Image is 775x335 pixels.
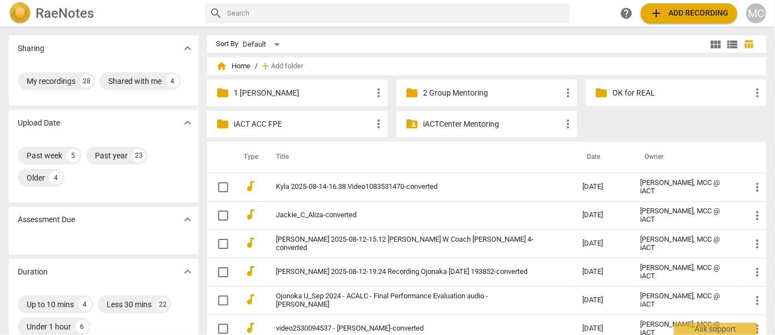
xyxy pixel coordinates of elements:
th: Date [573,142,631,173]
div: Ask support [674,323,757,335]
button: Show more [179,114,196,131]
a: Jackie_C_Aliza-converted [276,211,542,219]
div: Older [27,172,45,183]
div: Past year [95,150,128,161]
span: more_vert [751,209,764,222]
span: home [216,61,227,72]
p: iACTCenter Mentoring [423,118,561,130]
div: 23 [132,149,145,162]
span: folder_shared [405,117,419,131]
span: view_module [709,38,722,51]
span: expand_more [181,116,194,129]
button: Table view [741,36,757,53]
p: Sharing [18,43,44,54]
div: Shared with me [108,76,162,87]
span: more_vert [751,266,764,279]
p: 2 Group Mentoring [423,87,561,99]
button: List view [724,36,741,53]
div: [PERSON_NAME], MCC @ iACT [640,292,733,309]
p: Duration [18,266,48,278]
td: [DATE] [573,229,631,258]
div: 22 [156,298,169,311]
span: / [255,62,258,71]
a: Kyla 2025-08-14-16.38 Video1083531470-converted [276,183,542,191]
td: [DATE] [573,258,631,286]
span: help [620,7,633,20]
span: Add recording [650,7,728,20]
div: 4 [49,171,63,184]
a: [PERSON_NAME] 2025-08-12-19.24 Recording Ojonaka [DATE] 193852-converted [276,268,542,276]
div: 4 [166,74,179,88]
td: [DATE] [573,173,631,201]
div: 6 [76,320,89,333]
span: folder [595,86,608,99]
a: Ojonoka U_Sep 2024 - ACALC - Final Performance Evaluation audio - [PERSON_NAME] [276,292,542,309]
p: iACT ACC FPE [234,118,372,130]
th: Title [263,142,573,173]
button: Show more [179,263,196,280]
div: [PERSON_NAME], MCC @ iACT [640,179,733,196]
span: expand_more [181,213,194,226]
div: [PERSON_NAME], MCC @ iACT [640,264,733,281]
td: [DATE] [573,201,631,229]
span: folder [216,86,229,99]
p: Assessment Due [18,214,75,226]
span: more_vert [751,237,764,251]
button: Tile view [707,36,724,53]
a: video2530094537 - [PERSON_NAME]-converted [276,324,542,333]
span: more_vert [561,86,575,99]
p: Upload Date [18,117,60,129]
span: expand_more [181,42,194,55]
span: table_chart [744,39,754,49]
button: Upload [641,3,737,23]
div: 28 [80,74,93,88]
div: [PERSON_NAME], MCC @ iACT [640,236,733,252]
span: search [209,7,223,20]
span: audiotrack [244,293,257,306]
p: 1 Matthew Mentoring [234,87,372,99]
div: [PERSON_NAME], MCC @ iACT [640,207,733,224]
a: LogoRaeNotes [9,2,196,24]
span: Home [216,61,250,72]
div: Under 1 hour [27,321,71,332]
span: more_vert [751,294,764,307]
th: Type [235,142,263,173]
span: expand_more [181,265,194,278]
span: folder [405,86,419,99]
h2: RaeNotes [36,6,94,21]
span: view_list [726,38,739,51]
span: more_vert [751,86,764,99]
span: audiotrack [244,264,257,278]
div: Sort By [216,40,238,48]
span: more_vert [751,181,764,194]
button: MC [746,3,766,23]
div: Default [243,36,284,53]
p: OK for REAL [612,87,751,99]
div: 4 [78,298,92,311]
span: audiotrack [244,208,257,221]
span: add [650,7,663,20]
span: Add folder [271,62,303,71]
img: Logo [9,2,31,24]
span: audiotrack [244,321,257,334]
td: [DATE] [573,286,631,314]
th: Owner [631,142,742,173]
a: [PERSON_NAME] 2025-08-12-15.12 [PERSON_NAME] W Coach [PERSON_NAME] 4-converted [276,236,542,252]
input: Search [227,4,565,22]
span: add [260,61,271,72]
span: more_vert [561,117,575,131]
button: Show more [179,40,196,57]
span: more_vert [372,86,385,99]
span: audiotrack [244,236,257,249]
div: Up to 10 mins [27,299,74,310]
span: more_vert [372,117,385,131]
a: Help [616,3,636,23]
div: Past week [27,150,62,161]
div: Less 30 mins [107,299,152,310]
div: My recordings [27,76,76,87]
button: Show more [179,211,196,228]
span: audiotrack [244,179,257,193]
span: folder [216,117,229,131]
div: 5 [67,149,80,162]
